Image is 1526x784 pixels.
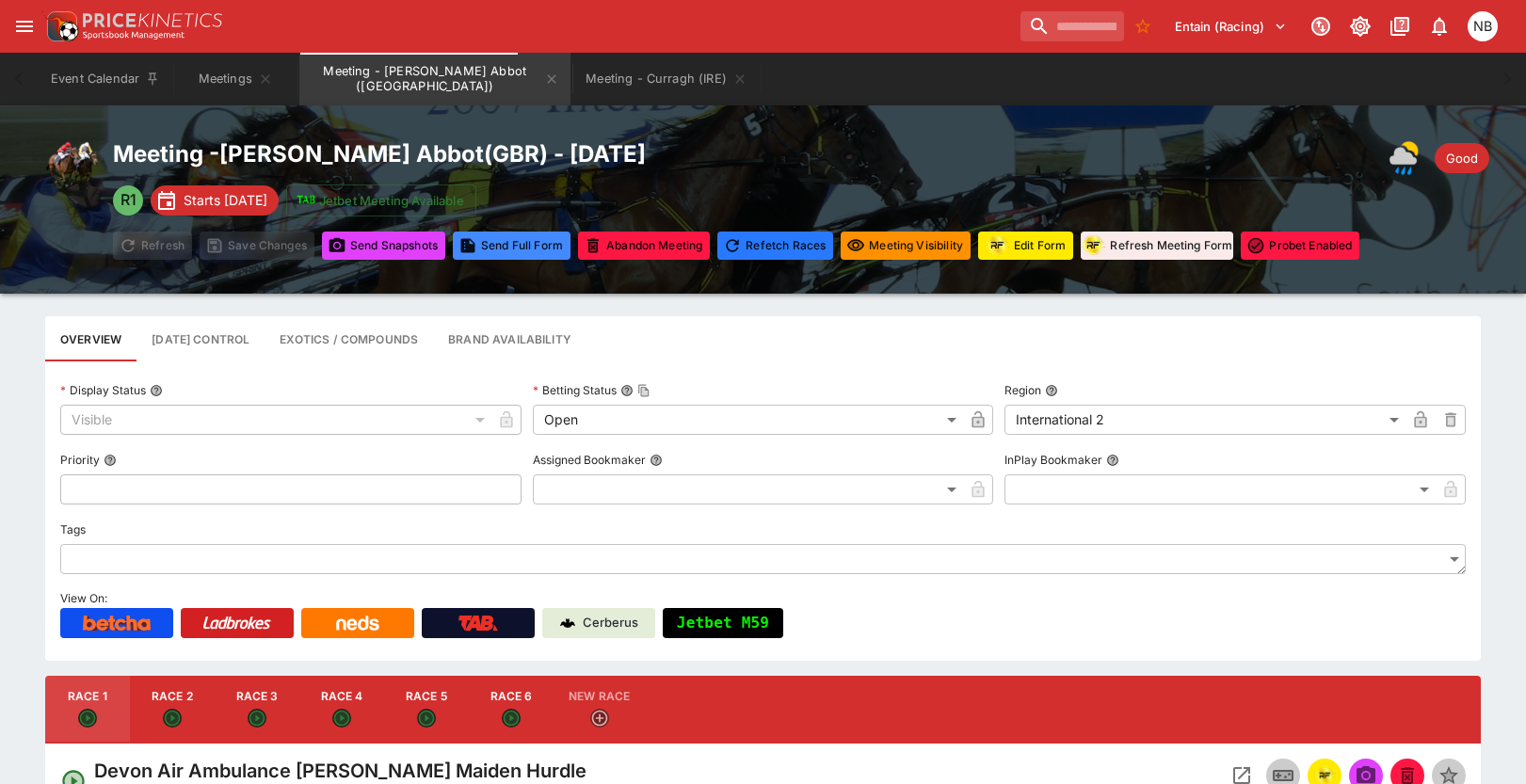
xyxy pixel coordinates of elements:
[453,232,570,260] button: Send Full Form
[60,521,86,537] p: Tags
[336,616,378,631] img: Neds
[1081,232,1233,260] button: Refresh Meeting Form
[1383,9,1417,43] button: Documentation
[1241,232,1359,260] button: Toggle ProBet for every event in this meeting
[45,139,98,192] img: horse_racing.png
[1390,765,1424,784] span: Mark an event as closed and abandoned.
[1389,139,1427,177] img: showery.png
[554,676,645,744] button: New Race
[1020,11,1124,41] input: search
[297,191,315,210] img: jetbet-logo.svg
[150,384,163,397] button: Display Status
[40,53,171,105] button: Event Calendar
[184,190,267,210] p: Starts [DATE]
[248,709,266,728] svg: Open
[433,316,586,361] button: Configure brand availability for the meeting
[583,614,638,632] p: Cerberus
[137,316,265,361] button: Configure each race specific details at once
[637,384,651,397] button: Copy To Clipboard
[83,31,185,40] img: Sportsbook Management
[1004,382,1041,398] p: Region
[984,233,1010,257] img: racingform.png
[1389,139,1427,177] div: Weather: Showers
[322,232,445,260] button: Send Snapshots
[1004,452,1102,468] p: InPlay Bookmaker
[60,382,146,398] p: Display Status
[94,759,586,783] h4: Devon Air Ambulance [PERSON_NAME] Maiden Hurdle
[83,13,222,27] img: PriceKinetics
[841,232,971,260] button: Set all events in meeting to specified visibility
[1422,9,1456,43] button: Notifications
[1435,150,1489,168] span: Good
[265,316,433,361] button: View and edit meeting dividends and compounds.
[41,8,79,45] img: PriceKinetics Logo
[458,616,498,631] img: TabNZ
[1080,233,1106,257] img: racingform.png
[650,454,663,467] button: Assigned Bookmaker
[502,709,521,728] svg: Open
[8,9,41,43] button: open drawer
[574,53,759,105] button: Meeting - Curragh (IRE)
[978,232,1073,260] button: Update RacingForm for all races in this meeting
[533,382,617,398] p: Betting Status
[1045,384,1058,397] button: Region
[542,608,655,638] a: Cerberus
[175,53,296,105] button: Meetings
[299,53,570,105] button: Meeting - Newton Abbot (UK)
[984,232,1010,259] div: racingform
[1164,11,1298,41] button: Select Tenant
[717,232,833,260] button: Refetching all race data will discard any changes you have made and reload the latest race data f...
[469,676,554,744] button: Race 6
[130,676,215,744] button: Race 2
[1468,11,1498,41] div: Nicole Brown
[286,184,476,216] button: Jetbet Meeting Available
[163,709,182,728] svg: Open
[104,454,117,467] button: Priority
[78,709,97,728] svg: Open
[1004,405,1406,435] div: International 2
[1435,143,1489,173] div: Track Condition: Good
[1462,6,1503,47] button: Nicole Brown
[533,452,646,468] p: Assigned Bookmaker
[578,232,710,260] button: Mark all events in meeting as closed and abandoned.
[60,405,491,435] div: Visible
[299,676,384,744] button: Race 4
[202,616,271,631] img: Ladbrokes
[1128,11,1158,41] button: No Bookmarks
[1343,9,1377,43] button: Toggle light/dark mode
[663,608,783,638] button: Jetbet M59
[83,616,151,631] img: Betcha
[60,591,107,605] span: View On:
[45,676,130,744] button: Race 1
[45,316,137,361] button: Base meeting details
[384,676,469,744] button: Race 5
[417,709,436,728] svg: Open
[1080,232,1106,259] div: racingform
[60,452,100,468] p: Priority
[215,676,299,744] button: Race 3
[1304,9,1338,43] button: Connected to PK
[620,384,634,397] button: Betting StatusCopy To Clipboard
[113,139,1359,168] h2: Meeting - [PERSON_NAME] Abbot ( GBR ) - [DATE]
[533,405,964,435] div: Open
[332,709,351,728] svg: Open
[1106,454,1119,467] button: InPlay Bookmaker
[560,616,575,631] img: Cerberus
